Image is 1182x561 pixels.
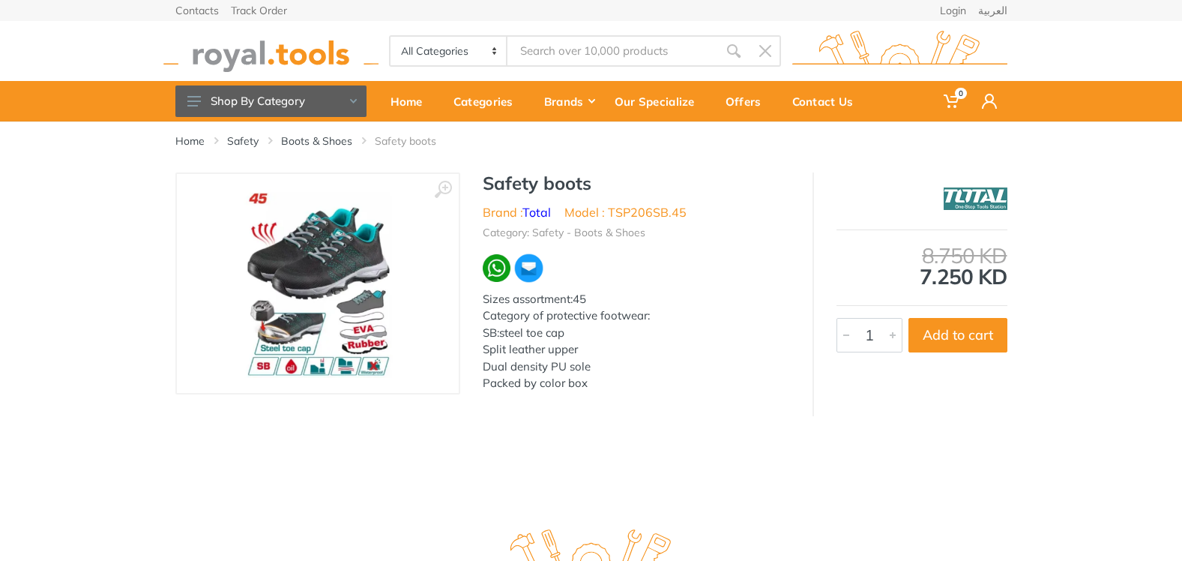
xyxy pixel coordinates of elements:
[715,85,782,117] div: Offers
[782,81,874,121] a: Contact Us
[792,31,1007,72] img: royal.tools Logo
[483,341,790,358] div: Split leather upper
[163,31,379,72] img: royal.tools Logo
[483,307,790,325] div: Category of protective footwear:
[483,291,790,308] div: Sizes assortment:45
[443,81,534,121] a: Categories
[227,133,259,148] a: Safety
[443,85,534,117] div: Categories
[483,254,510,282] img: wa.webp
[380,85,443,117] div: Home
[175,133,205,148] a: Home
[175,85,367,117] button: Shop By Category
[175,5,219,16] a: Contacts
[944,180,1007,217] img: Total
[483,358,790,376] div: Dual density PU sole
[231,5,287,16] a: Track Order
[483,203,551,221] li: Brand :
[375,133,459,148] li: Safety boots
[604,85,715,117] div: Our Specialize
[782,85,874,117] div: Contact Us
[281,133,352,148] a: Boots & Shoes
[483,375,790,392] div: Packed by color box
[483,325,790,342] div: SB:steel toe cap
[940,5,966,16] a: Login
[836,245,1007,287] div: 7.250 KD
[534,85,604,117] div: Brands
[391,37,508,65] select: Category
[223,189,412,378] img: Royal Tools - Safety boots
[513,253,544,283] img: ma.webp
[507,35,717,67] input: Site search
[604,81,715,121] a: Our Specialize
[483,225,645,241] li: Category: Safety - Boots & Shoes
[715,81,782,121] a: Offers
[978,5,1007,16] a: العربية
[522,205,551,220] a: Total
[175,133,1007,148] nav: breadcrumb
[933,81,971,121] a: 0
[955,88,967,99] span: 0
[380,81,443,121] a: Home
[483,172,790,194] h1: Safety boots
[564,203,687,221] li: Model : TSP206SB.45
[836,245,1007,266] div: 8.750 KD
[908,318,1007,352] button: Add to cart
